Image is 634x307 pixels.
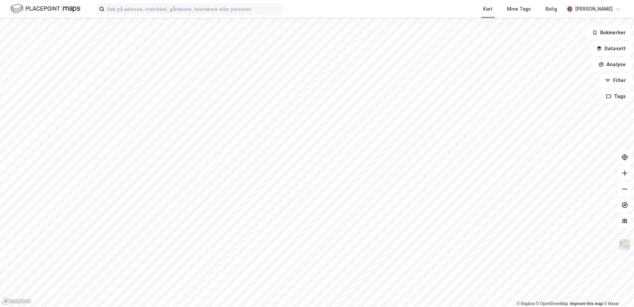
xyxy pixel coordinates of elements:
iframe: Chat Widget [601,275,634,307]
div: Mine Tags [507,5,531,13]
img: logo.f888ab2527a4732fd821a326f86c7f29.svg [11,3,80,15]
input: Søk på adresse, matrikkel, gårdeiere, leietakere eller personer [104,4,282,14]
div: Bolig [545,5,557,13]
div: [PERSON_NAME] [575,5,613,13]
div: Kart [483,5,492,13]
div: Kontrollprogram for chat [601,275,634,307]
